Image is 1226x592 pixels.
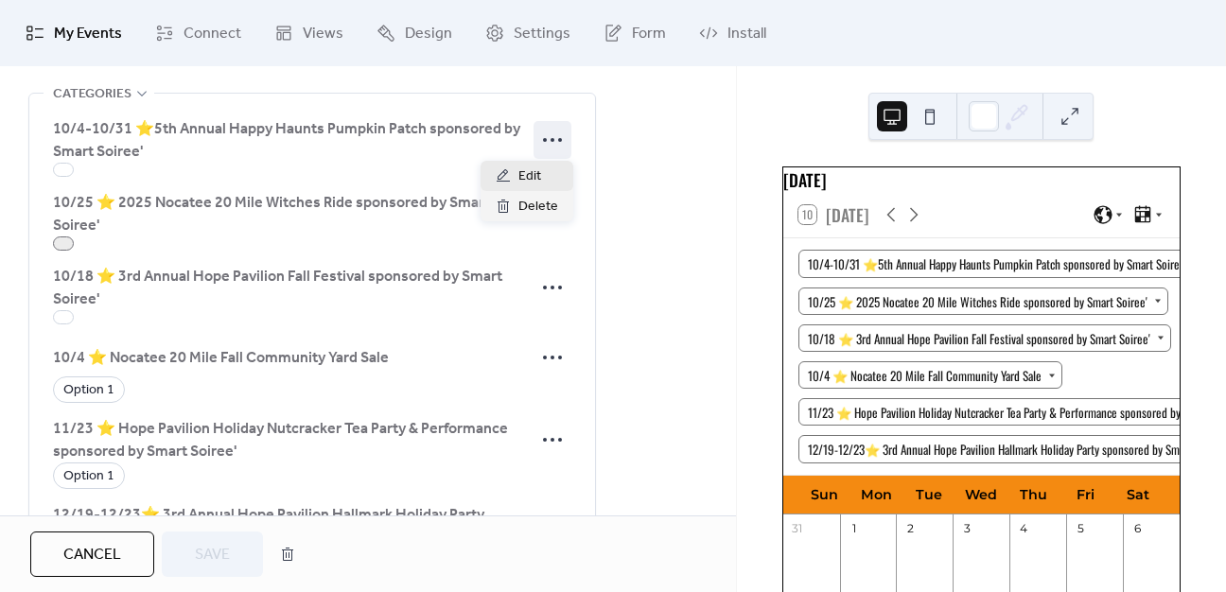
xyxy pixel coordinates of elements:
div: 31 [789,521,805,537]
a: Design [362,8,466,59]
span: Views [303,23,343,45]
div: Thu [1007,476,1060,514]
div: 5 [1073,521,1089,537]
span: 10/25 ⭐ 2025 Nocatee 20 Mile Witches Ride sponsored by Smart Soiree' [53,192,534,237]
a: My Events [11,8,136,59]
a: Settings [471,8,585,59]
span: 12/19-12/23⭐ 3rd Annual Hope Pavilion Hallmark Holiday Party sponsored by Smart Soiree' [53,504,534,549]
span: Edit [518,165,541,188]
div: Mon [850,476,902,514]
div: 2 [902,521,919,537]
span: 10/4-10/31 ⭐5th Annual Happy Haunts Pumpkin Patch sponsored by Smart Soiree' [53,118,534,164]
a: Install [685,8,780,59]
div: Sat [1112,476,1165,514]
span: Form [632,23,666,45]
a: Views [260,8,358,59]
span: 10/4 ⭐ Nocatee 20 Mile Fall Community Yard Sale [53,347,534,370]
div: 3 [959,521,975,537]
div: 1 [846,521,862,537]
button: Cancel [30,531,154,577]
span: Delete [518,196,558,218]
span: Settings [514,23,570,45]
span: 10/18 ⭐ 3rd Annual Hope Pavilion Fall Festival sponsored by Smart Soiree' [53,266,534,311]
span: Categories [53,83,131,106]
span: Install [727,23,766,45]
span: Cancel [63,544,121,566]
span: Connect [184,23,241,45]
div: 6 [1130,521,1146,537]
div: 4 [1016,521,1032,537]
a: Form [589,8,680,59]
div: Sun [798,476,850,514]
span: 11/23 ⭐ Hope Pavilion Holiday Nutcracker Tea Party & Performance sponsored by Smart Soiree' [53,418,534,463]
span: Option 1 [63,379,114,402]
a: Connect [141,8,255,59]
div: Fri [1060,476,1112,514]
span: Design [405,23,452,45]
div: [DATE] [783,167,1180,192]
div: Tue [902,476,955,514]
span: Option 1 [63,465,114,488]
div: Wed [955,476,1007,514]
span: My Events [54,23,122,45]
